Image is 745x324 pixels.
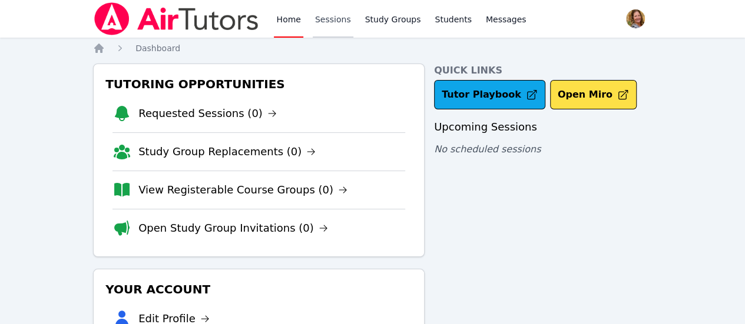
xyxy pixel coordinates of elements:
[103,279,415,300] h3: Your Account
[550,80,637,109] button: Open Miro
[486,14,527,25] span: Messages
[138,143,316,160] a: Study Group Replacements (0)
[434,80,545,109] a: Tutor Playbook
[135,44,180,53] span: Dashboard
[434,143,541,155] span: No scheduled sessions
[138,105,277,122] a: Requested Sessions (0)
[93,2,260,35] img: Air Tutors
[138,220,328,236] a: Open Study Group Invitations (0)
[138,182,347,198] a: View Registerable Course Groups (0)
[434,64,652,78] h4: Quick Links
[434,119,652,135] h3: Upcoming Sessions
[103,74,415,95] h3: Tutoring Opportunities
[135,42,180,54] a: Dashboard
[93,42,652,54] nav: Breadcrumb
